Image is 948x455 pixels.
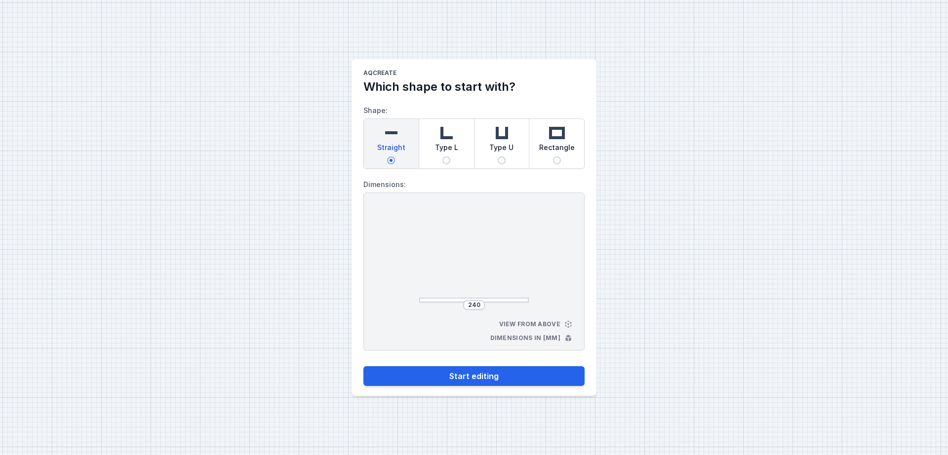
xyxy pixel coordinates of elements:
[377,143,405,156] span: Straight
[363,103,585,169] label: Shape:
[435,143,458,156] span: Type L
[387,156,395,164] input: Straight
[363,79,585,95] h2: Which shape to start with?
[547,123,567,143] img: rectangle.svg
[492,123,512,143] img: u-shaped.svg
[466,301,482,309] input: Dimension [mm]
[363,69,585,79] h1: AQcreate
[489,143,513,156] span: Type U
[363,366,585,386] button: Start editing
[381,123,401,143] img: straight.svg
[498,156,506,164] input: Type U
[539,143,575,156] span: Rectangle
[436,123,456,143] img: l-shaped.svg
[553,156,561,164] input: Rectangle
[363,177,585,192] label: Dimensions:
[442,156,450,164] input: Type L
